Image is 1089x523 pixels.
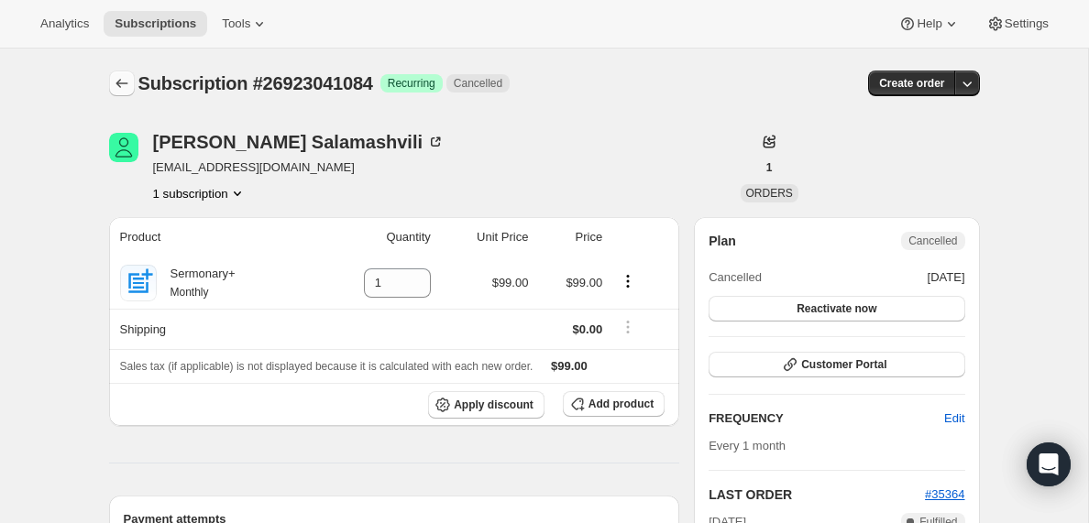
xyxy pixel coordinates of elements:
h2: FREQUENCY [709,409,944,428]
span: Subscriptions [115,16,196,31]
span: $99.00 [492,276,529,289]
span: Levan Salamashvili [109,133,138,162]
th: Unit Price [436,217,534,257]
span: Cancelled [454,76,502,91]
span: Edit [944,409,964,428]
button: Shipping actions [613,317,643,337]
button: Subscriptions [104,11,207,37]
span: $0.00 [573,322,603,336]
span: $99.00 [551,359,588,373]
span: Every 1 month [709,439,786,452]
img: product img [120,265,157,301]
button: Customer Portal [709,352,964,377]
button: Product actions [613,271,643,291]
span: Settings [1005,16,1049,31]
button: Edit [933,404,975,433]
span: Tools [222,16,250,31]
span: $99.00 [566,276,602,289]
button: Add product [563,391,665,417]
span: Create order [879,76,944,91]
span: Analytics [40,16,89,31]
span: [DATE] [928,268,965,287]
div: Open Intercom Messenger [1027,442,1071,486]
span: ORDERS [746,187,793,200]
h2: LAST ORDER [709,485,925,504]
button: Subscriptions [109,71,135,96]
button: Analytics [29,11,100,37]
span: Subscription #26923041084 [138,73,373,93]
div: [PERSON_NAME] Salamashvili [153,133,445,151]
span: Help [917,16,941,31]
button: Product actions [153,184,247,202]
small: Monthly [170,286,209,299]
span: Recurring [388,76,435,91]
h2: Plan [709,232,736,250]
div: Sermonary+ [157,265,236,301]
span: Apply discount [454,398,533,412]
button: #35364 [925,485,964,504]
span: [EMAIL_ADDRESS][DOMAIN_NAME] [153,158,445,177]
button: 1 [755,155,784,180]
span: Cancelled [908,234,957,248]
span: 1 [766,160,773,175]
button: Reactivate now [709,296,964,321]
span: Sales tax (if applicable) is not displayed because it is calculated with each new order. [120,360,533,373]
button: Apply discount [428,391,544,419]
a: #35364 [925,487,964,501]
button: Create order [868,71,955,96]
th: Product [109,217,315,257]
span: Add product [588,397,654,411]
span: Reactivate now [797,301,876,316]
th: Shipping [109,309,315,349]
span: Cancelled [709,268,762,287]
span: Customer Portal [801,357,886,372]
button: Settings [975,11,1060,37]
th: Quantity [314,217,436,257]
th: Price [533,217,608,257]
button: Help [887,11,971,37]
button: Tools [211,11,280,37]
